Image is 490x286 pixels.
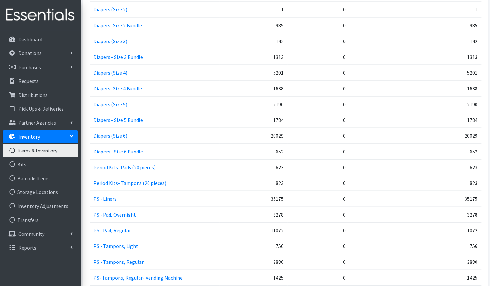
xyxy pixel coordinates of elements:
[93,69,127,76] a: Diapers (Size 4)
[3,214,78,226] a: Transfers
[429,49,481,64] td: 1313
[429,127,481,143] td: 20029
[219,1,287,17] td: 1
[18,231,44,237] p: Community
[429,17,481,33] td: 985
[429,143,481,159] td: 652
[3,199,78,212] a: Inventory Adjustments
[3,75,78,88] a: Requests
[429,96,481,112] td: 2190
[287,190,350,206] td: 0
[287,254,350,269] td: 0
[93,180,166,186] a: Period Kits- Tampons (20 pieces)
[287,1,350,17] td: 0
[18,134,40,140] p: Inventory
[429,269,481,285] td: 1425
[3,130,78,143] a: Inventory
[287,127,350,143] td: 0
[287,206,350,222] td: 0
[93,6,127,13] a: Diapers (Size 2)
[429,80,481,96] td: 1638
[219,17,287,33] td: 985
[287,17,350,33] td: 0
[219,96,287,112] td: 2190
[429,159,481,175] td: 623
[219,64,287,80] td: 5201
[3,102,78,115] a: Pick Ups & Deliveries
[429,1,481,17] td: 1
[93,258,144,265] a: PS - Tampons, Regular
[287,64,350,80] td: 0
[429,33,481,49] td: 142
[287,49,350,64] td: 0
[18,106,64,112] p: Pick Ups & Deliveries
[429,64,481,80] td: 5201
[3,172,78,185] a: Barcode Items
[219,222,287,238] td: 11072
[219,238,287,254] td: 756
[3,4,78,26] img: HumanEssentials
[3,116,78,129] a: Partner Agencies
[93,132,127,139] a: Diapers (Size 6)
[93,22,142,28] a: Diapers- Size 2 Bundle
[18,64,41,70] p: Purchases
[219,159,287,175] td: 623
[93,274,183,281] a: PS- Tampons, Regular- Vending Machine
[287,175,350,190] td: 0
[219,206,287,222] td: 3278
[3,88,78,101] a: Distributions
[429,175,481,190] td: 823
[287,80,350,96] td: 0
[93,116,143,123] a: Diapers - Size 5 Bundle
[219,80,287,96] td: 1638
[3,227,78,240] a: Community
[93,101,127,107] a: Diapers (Size 5)
[18,50,42,56] p: Donations
[3,33,78,46] a: Dashboard
[3,47,78,60] a: Donations
[18,244,36,251] p: Reports
[287,112,350,127] td: 0
[93,195,117,202] a: PS - Liners
[93,227,131,233] a: PS - Pad, Regular
[287,143,350,159] td: 0
[219,175,287,190] td: 823
[287,96,350,112] td: 0
[93,164,156,170] a: Period Kits- Pads (20 pieces)
[429,238,481,254] td: 756
[18,36,42,42] p: Dashboard
[429,222,481,238] td: 11072
[219,269,287,285] td: 1425
[429,206,481,222] td: 3278
[3,186,78,198] a: Storage Locations
[93,148,143,154] a: Diapers - Size 6 Bundle
[3,158,78,171] a: Kits
[3,144,78,157] a: Items & Inventory
[219,112,287,127] td: 1784
[219,190,287,206] td: 35175
[93,85,142,91] a: Diapers- Size 4 Bundle
[93,211,136,217] a: PS - Pad, Overnight
[287,238,350,254] td: 0
[219,33,287,49] td: 142
[219,127,287,143] td: 20029
[93,38,127,44] a: Diapers (Size 3)
[18,92,48,98] p: Distributions
[219,254,287,269] td: 3880
[287,222,350,238] td: 0
[219,143,287,159] td: 652
[18,78,39,84] p: Requests
[287,159,350,175] td: 0
[219,49,287,64] td: 1313
[429,254,481,269] td: 3880
[429,112,481,127] td: 1784
[429,190,481,206] td: 35175
[3,61,78,74] a: Purchases
[93,53,143,60] a: Diapers - Size 3 Bundle
[3,241,78,254] a: Reports
[18,119,56,126] p: Partner Agencies
[93,243,138,249] a: PS - Tampons, Light
[287,269,350,285] td: 0
[287,33,350,49] td: 0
